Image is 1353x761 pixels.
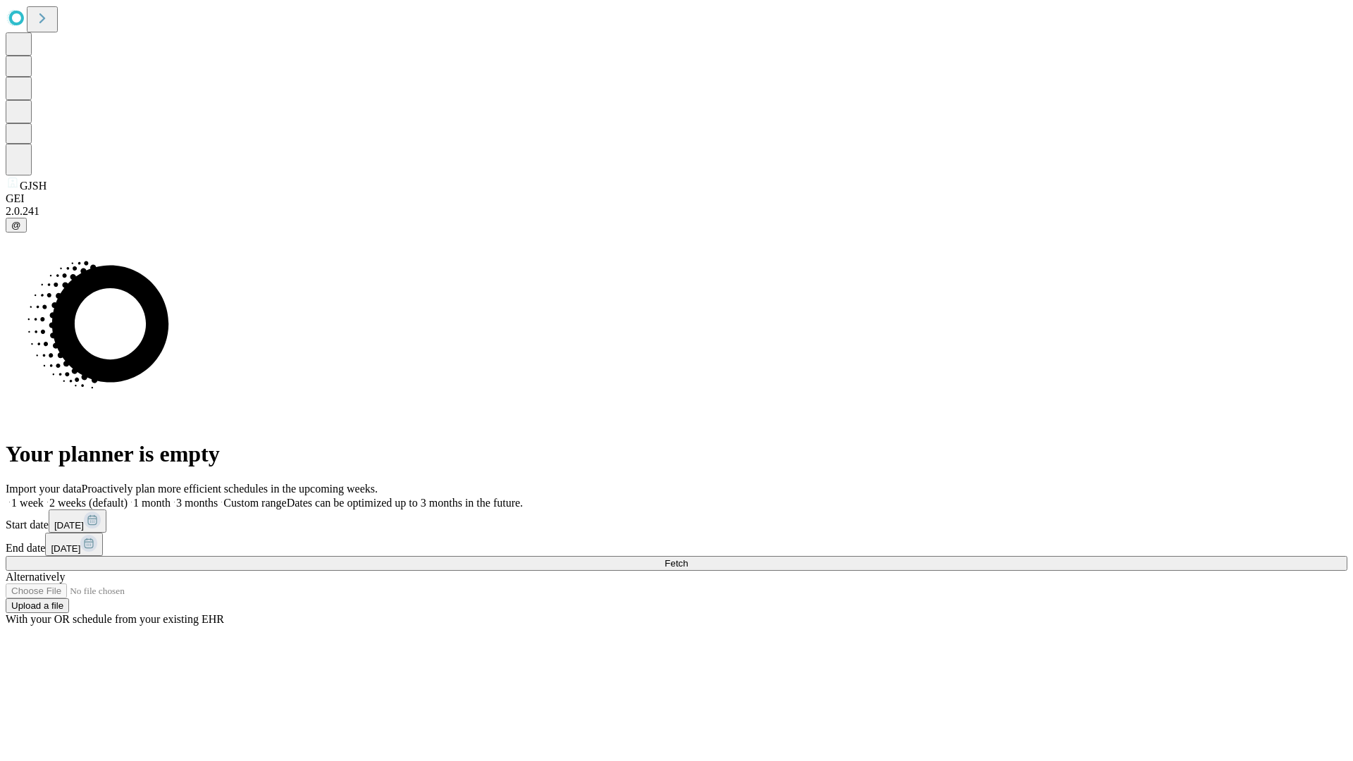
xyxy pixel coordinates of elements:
span: 2 weeks (default) [49,497,128,509]
button: [DATE] [49,509,106,533]
span: Import your data [6,483,82,495]
div: Start date [6,509,1347,533]
div: GEI [6,192,1347,205]
span: Custom range [223,497,286,509]
span: Dates can be optimized up to 3 months in the future. [287,497,523,509]
span: [DATE] [51,543,80,554]
button: [DATE] [45,533,103,556]
span: @ [11,220,21,230]
button: Fetch [6,556,1347,571]
span: [DATE] [54,520,84,531]
div: 2.0.241 [6,205,1347,218]
button: @ [6,218,27,233]
span: Fetch [665,558,688,569]
span: 1 week [11,497,44,509]
span: 3 months [176,497,218,509]
span: With your OR schedule from your existing EHR [6,613,224,625]
span: 1 month [133,497,171,509]
span: Alternatively [6,571,65,583]
h1: Your planner is empty [6,441,1347,467]
div: End date [6,533,1347,556]
span: Proactively plan more efficient schedules in the upcoming weeks. [82,483,378,495]
span: GJSH [20,180,47,192]
button: Upload a file [6,598,69,613]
